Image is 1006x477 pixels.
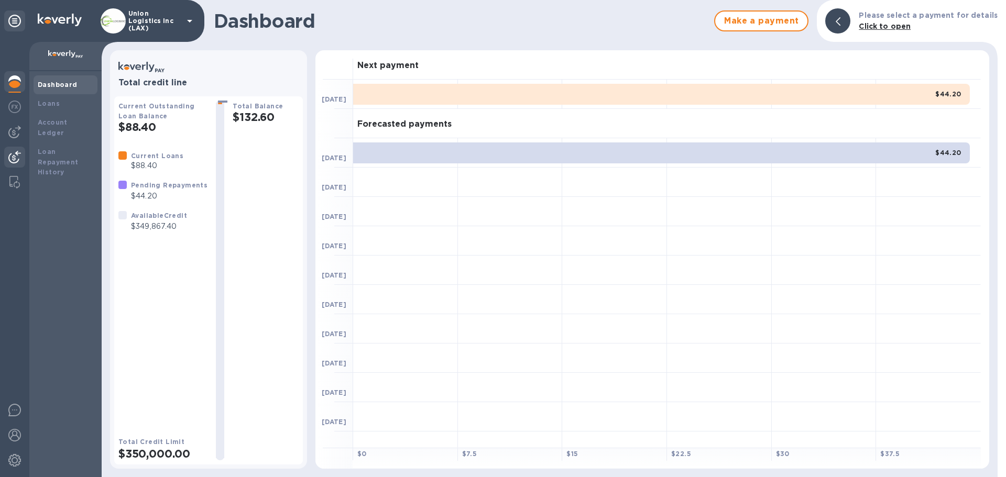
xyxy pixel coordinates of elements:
h3: Next payment [357,61,419,71]
b: $ 15 [566,450,578,458]
b: [DATE] [322,183,346,191]
h2: $132.60 [233,110,299,124]
b: [DATE] [322,301,346,308]
b: $44.20 [935,149,961,157]
b: Current Outstanding Loan Balance [118,102,195,120]
b: Total Credit Limit [118,438,184,446]
b: $ 7.5 [462,450,477,458]
b: Loan Repayment History [38,148,79,176]
h2: $350,000.00 [118,447,207,460]
b: $ 0 [357,450,367,458]
button: Make a payment [714,10,808,31]
b: [DATE] [322,154,346,162]
b: $ 37.5 [880,450,900,458]
div: Unpin categories [4,10,25,31]
img: Logo [38,14,82,26]
b: Please select a payment for details [859,11,998,19]
b: $44.20 [935,90,961,98]
b: $ 22.5 [671,450,691,458]
h3: Total credit line [118,78,299,88]
b: $ 30 [776,450,790,458]
b: [DATE] [322,330,346,338]
b: [DATE] [322,271,346,279]
b: Current Loans [131,152,183,160]
span: Make a payment [724,15,799,27]
b: Click to open [859,22,911,30]
h3: Forecasted payments [357,119,452,129]
b: Dashboard [38,81,78,88]
p: Union Logistics Inc (LAX) [128,10,181,32]
b: [DATE] [322,359,346,367]
p: $349,867.40 [131,221,187,232]
b: Loans [38,99,60,107]
h2: $88.40 [118,120,207,134]
b: [DATE] [322,213,346,220]
b: [DATE] [322,389,346,396]
b: Available Credit [131,212,187,219]
b: Total Balance [233,102,283,110]
h1: Dashboard [214,10,709,32]
b: [DATE] [322,418,346,426]
p: $44.20 [131,191,207,202]
img: Foreign exchange [8,101,21,113]
b: Pending Repayments [131,181,207,189]
b: [DATE] [322,95,346,103]
b: [DATE] [322,242,346,250]
b: Account Ledger [38,118,68,137]
p: $88.40 [131,160,183,171]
